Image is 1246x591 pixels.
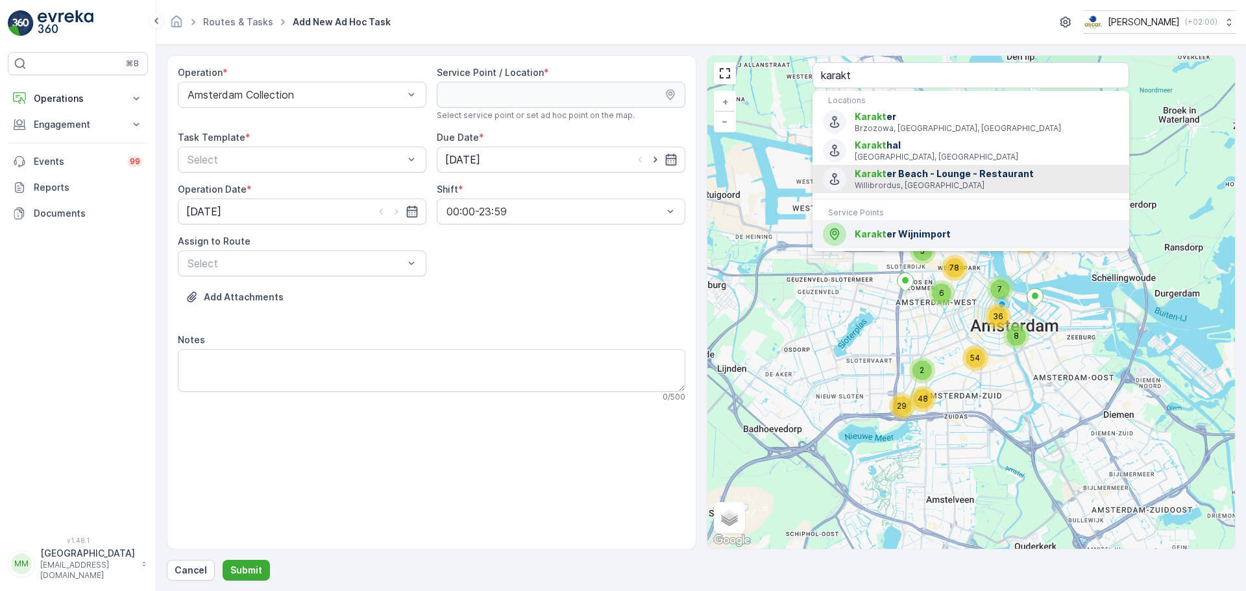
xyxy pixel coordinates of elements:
div: MM [11,553,32,574]
div: 48 [910,386,936,412]
p: Operations [34,92,122,105]
span: + [722,96,728,107]
span: er Wijnimport [855,228,1119,241]
button: MM[GEOGRAPHIC_DATA][EMAIL_ADDRESS][DOMAIN_NAME] [8,547,148,581]
p: [GEOGRAPHIC_DATA] [40,547,135,560]
div: 36 [985,304,1011,330]
div: 6 [929,280,955,306]
button: Operations [8,86,148,112]
p: 0 / 500 [663,392,685,402]
p: Documents [34,207,143,220]
p: [PERSON_NAME] [1108,16,1180,29]
p: ⌘B [126,58,139,69]
div: 2 [909,357,935,383]
span: 6 [939,288,944,298]
span: 2 [920,365,924,375]
p: Locations [828,95,1114,106]
label: Notes [178,334,205,345]
p: Events [34,155,119,168]
label: Service Point / Location [437,67,544,78]
div: 29 [889,393,915,419]
span: 29 [897,401,907,411]
p: 99 [130,156,140,167]
span: Add New Ad Hoc Task [290,16,393,29]
button: Submit [223,560,270,581]
label: Operation Date [178,184,247,195]
img: logo_light-DOdMpM7g.png [38,10,93,36]
span: − [722,115,728,127]
input: dd/mm/yyyy [437,147,685,173]
p: Select [188,256,404,271]
p: Reports [34,181,143,194]
ul: Menu [812,91,1129,251]
p: Engagement [34,118,122,131]
p: Willibrordus, [GEOGRAPHIC_DATA] [855,180,1119,191]
div: 7 [987,276,1013,302]
p: ( +02:00 ) [1185,17,1217,27]
label: Shift [437,184,458,195]
p: Cancel [175,564,207,577]
p: Select [188,152,404,167]
span: 7 [997,284,1002,294]
span: er [855,110,1119,123]
a: Documents [8,200,148,226]
button: Cancel [167,560,215,581]
span: Karakt [855,168,886,179]
p: Submit [230,564,262,577]
input: dd/mm/yyyy [178,199,426,224]
a: Reports [8,175,148,200]
label: Operation [178,67,223,78]
img: logo [8,10,34,36]
div: 5 [910,238,936,264]
span: 8 [1014,331,1019,341]
span: 36 [993,311,1003,321]
a: Zoom Out [715,112,735,131]
p: Service Points [828,208,1114,218]
span: Karakt [855,228,886,239]
p: [EMAIL_ADDRESS][DOMAIN_NAME] [40,560,135,581]
span: hal [855,139,1119,152]
button: Upload File [178,287,291,308]
div: 78 [942,255,968,281]
p: Brzozowa, [GEOGRAPHIC_DATA], [GEOGRAPHIC_DATA] [855,123,1119,134]
img: Google [711,532,753,549]
button: Engagement [8,112,148,138]
label: Assign to Route [178,235,250,247]
span: 48 [918,394,928,404]
img: basis-logo_rgb2x.png [1084,15,1103,29]
div: 8 [1003,323,1029,349]
span: er Beach - Lounge - Restaurant [855,167,1119,180]
a: Open this area in Google Maps (opens a new window) [711,532,753,549]
p: [GEOGRAPHIC_DATA], [GEOGRAPHIC_DATA] [855,152,1119,162]
span: Select service point or set ad hoc point on the map. [437,110,635,121]
a: Layers [715,503,744,532]
label: Due Date [437,132,479,143]
a: Routes & Tasks [203,16,273,27]
div: 54 [962,345,988,371]
a: Zoom In [715,92,735,112]
span: Karakt [855,111,886,122]
span: Karakt [855,139,886,151]
button: [PERSON_NAME](+02:00) [1084,10,1236,34]
input: Search address or service points [812,62,1129,88]
span: 54 [970,353,980,363]
a: Homepage [169,19,184,30]
span: 78 [949,263,959,272]
span: v 1.48.1 [8,537,148,544]
a: Events99 [8,149,148,175]
a: View Fullscreen [715,64,735,83]
p: Add Attachments [204,291,284,304]
label: Task Template [178,132,245,143]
